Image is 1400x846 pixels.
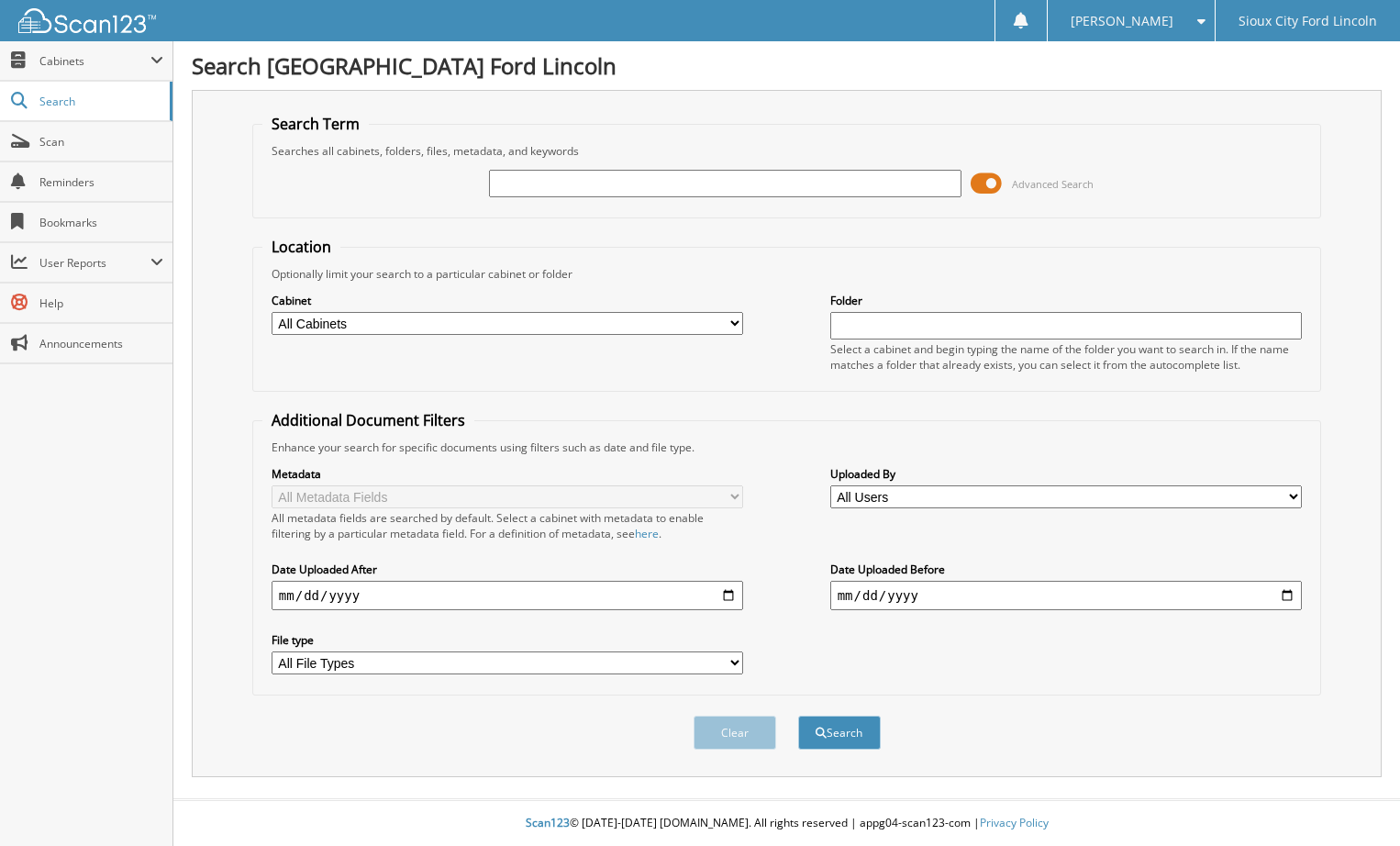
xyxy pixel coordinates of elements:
[173,801,1400,846] div: © [DATE]-[DATE] [DOMAIN_NAME]. All rights reserved | appg04-scan123-com |
[272,632,743,648] label: File type
[262,237,340,257] legend: Location
[694,716,776,750] button: Clear
[1239,16,1377,27] span: Sioux City Ford Lincoln
[830,341,1302,373] div: Select a cabinet and begin typing the name of the folder you want to search in. If the name match...
[272,466,743,482] label: Metadata
[39,336,163,351] span: Announcements
[830,562,1302,577] label: Date Uploaded Before
[39,295,163,311] span: Help
[830,293,1302,308] label: Folder
[272,581,743,610] input: start
[18,8,156,33] img: scan123-logo-white.svg
[526,815,570,830] span: Scan123
[1012,177,1094,191] span: Advanced Search
[262,266,1311,282] div: Optionally limit your search to a particular cabinet or folder
[830,466,1302,482] label: Uploaded By
[39,255,150,271] span: User Reports
[1308,758,1400,846] iframe: Chat Widget
[262,143,1311,159] div: Searches all cabinets, folders, files, metadata, and keywords
[830,581,1302,610] input: end
[39,94,161,109] span: Search
[192,50,1382,81] h1: Search [GEOGRAPHIC_DATA] Ford Lincoln
[980,815,1049,830] a: Privacy Policy
[1071,16,1173,27] span: [PERSON_NAME]
[635,526,659,541] a: here
[798,716,881,750] button: Search
[272,293,743,308] label: Cabinet
[272,562,743,577] label: Date Uploaded After
[272,510,743,541] div: All metadata fields are searched by default. Select a cabinet with metadata to enable filtering b...
[39,134,163,150] span: Scan
[262,440,1311,455] div: Enhance your search for specific documents using filters such as date and file type.
[39,215,163,230] span: Bookmarks
[39,53,150,69] span: Cabinets
[262,114,369,134] legend: Search Term
[262,410,474,430] legend: Additional Document Filters
[39,174,163,190] span: Reminders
